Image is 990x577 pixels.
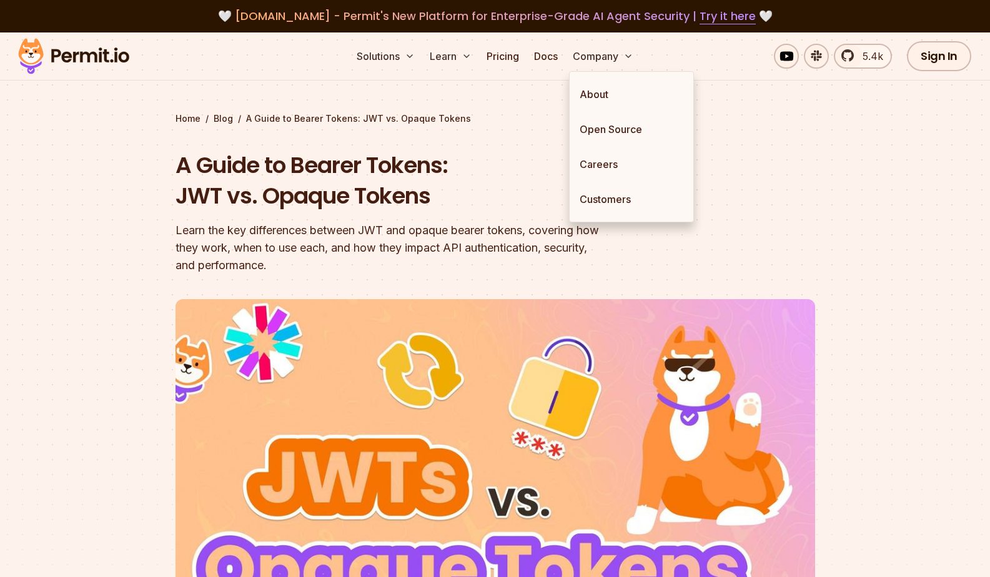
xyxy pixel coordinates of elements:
a: Sign In [907,41,971,71]
div: Learn the key differences between JWT and opaque bearer tokens, covering how they work, when to u... [176,222,655,274]
a: Try it here [700,8,756,24]
a: Open Source [570,112,693,147]
a: Docs [529,44,563,69]
a: 5.4k [834,44,892,69]
button: Learn [425,44,477,69]
img: Permit logo [12,35,135,77]
a: Blog [214,112,233,125]
span: [DOMAIN_NAME] - Permit's New Platform for Enterprise-Grade AI Agent Security | [235,8,756,24]
h1: A Guide to Bearer Tokens: JWT vs. Opaque Tokens [176,150,655,212]
div: / / [176,112,815,125]
a: Pricing [482,44,524,69]
a: Customers [570,182,693,217]
a: About [570,77,693,112]
a: Home [176,112,200,125]
button: Company [568,44,638,69]
a: Careers [570,147,693,182]
button: Solutions [352,44,420,69]
span: 5.4k [855,49,883,64]
div: 🤍 🤍 [30,7,960,25]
